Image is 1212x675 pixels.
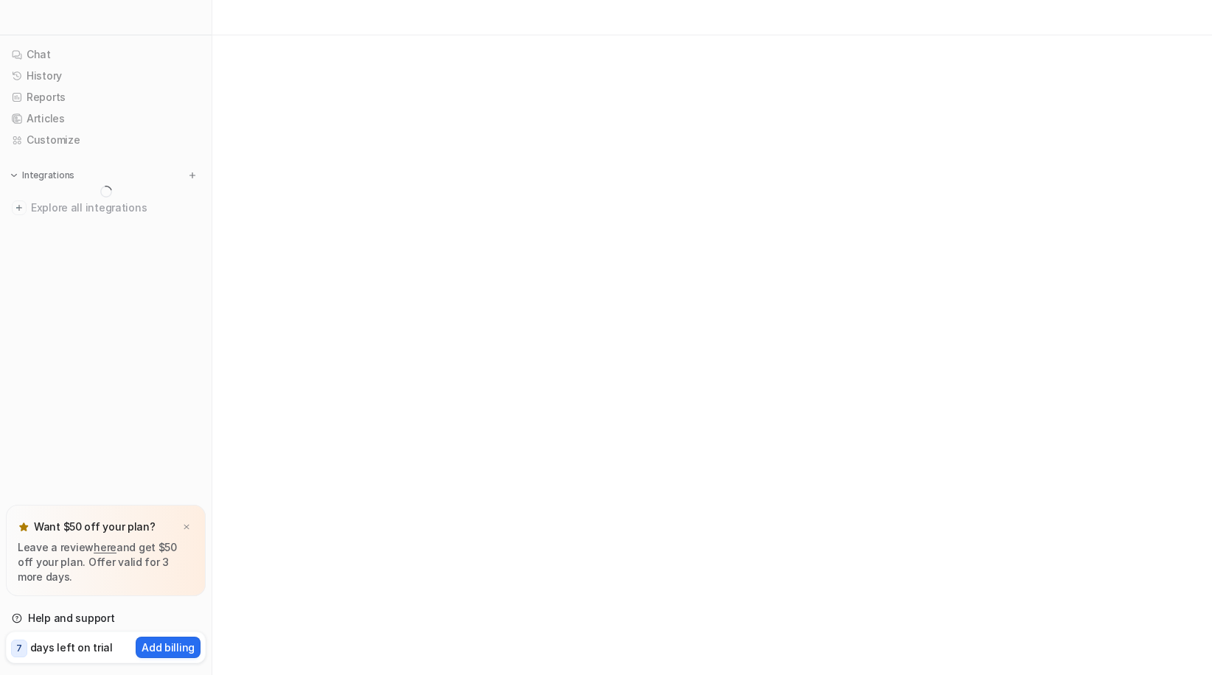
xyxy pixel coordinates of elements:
[136,637,201,658] button: Add billing
[6,608,206,629] a: Help and support
[18,521,29,533] img: star
[22,169,74,181] p: Integrations
[187,170,198,181] img: menu_add.svg
[30,640,113,655] p: days left on trial
[94,541,116,553] a: here
[6,130,206,150] a: Customize
[6,44,206,65] a: Chat
[182,522,191,532] img: x
[31,196,200,220] span: Explore all integrations
[6,87,206,108] a: Reports
[6,66,206,86] a: History
[142,640,195,655] p: Add billing
[12,200,27,215] img: explore all integrations
[6,108,206,129] a: Articles
[18,540,194,584] p: Leave a review and get $50 off your plan. Offer valid for 3 more days.
[34,520,156,534] p: Want $50 off your plan?
[6,168,79,183] button: Integrations
[6,197,206,218] a: Explore all integrations
[16,642,22,655] p: 7
[9,170,19,181] img: expand menu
